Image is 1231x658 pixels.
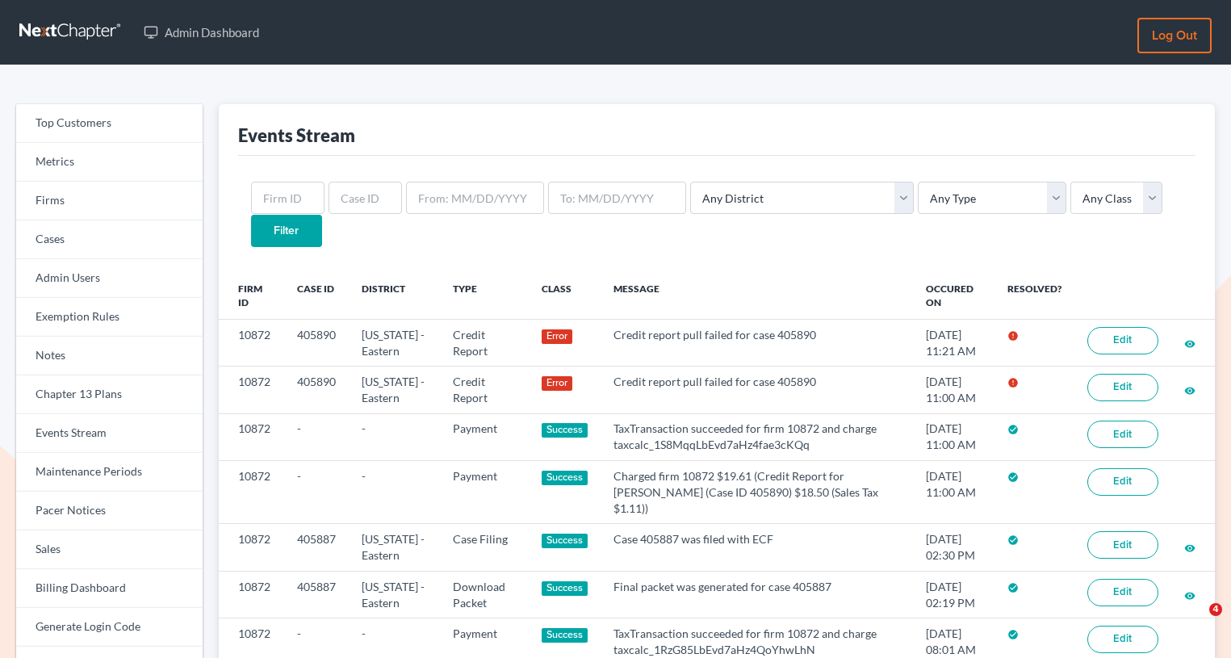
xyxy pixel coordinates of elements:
td: Credit Report [440,367,529,413]
a: Edit [1087,468,1158,496]
td: - [349,413,440,460]
a: Chapter 13 Plans [16,375,203,414]
th: Type [440,273,529,320]
div: Success [542,581,588,596]
a: Exemption Rules [16,298,203,337]
td: [DATE] 02:30 PM [913,524,994,571]
i: visibility [1184,543,1195,554]
th: Occured On [913,273,994,320]
input: To: MM/DD/YYYY [548,182,686,214]
td: 405887 [284,524,349,571]
td: [DATE] 11:21 AM [913,319,994,366]
td: 10872 [219,367,284,413]
input: Case ID [329,182,402,214]
td: 10872 [219,524,284,571]
td: 405887 [284,571,349,618]
th: District [349,273,440,320]
div: Events Stream [238,124,355,147]
a: Top Customers [16,104,203,143]
a: Edit [1087,579,1158,606]
a: Notes [16,337,203,375]
a: Maintenance Periods [16,453,203,492]
td: - [284,461,349,524]
td: Case Filing [440,524,529,571]
i: check_circle [1007,424,1019,435]
td: Final packet was generated for case 405887 [601,571,913,618]
i: visibility [1184,590,1195,601]
a: Edit [1087,626,1158,653]
td: [DATE] 11:00 AM [913,413,994,460]
td: [US_STATE] - Eastern [349,319,440,366]
i: check_circle [1007,629,1019,640]
td: Payment [440,413,529,460]
td: 405890 [284,367,349,413]
td: Charged firm 10872 $19.61 (Credit Report for [PERSON_NAME] (Case ID 405890) $18.50 (Sales Tax $1.... [601,461,913,524]
a: Admin Dashboard [136,18,267,47]
a: Pacer Notices [16,492,203,530]
i: visibility [1184,338,1195,350]
a: Metrics [16,143,203,182]
td: [US_STATE] - Eastern [349,524,440,571]
td: Credit report pull failed for case 405890 [601,319,913,366]
td: TaxTransaction succeeded for firm 10872 and charge taxcalc_1S8MqqLbEvd7aHz4fae3cKQq [601,413,913,460]
a: Log out [1137,18,1212,53]
td: 10872 [219,571,284,618]
td: 10872 [219,461,284,524]
td: [US_STATE] - Eastern [349,571,440,618]
div: Error [542,329,573,344]
i: error [1007,377,1019,388]
th: Case ID [284,273,349,320]
span: 4 [1209,603,1222,616]
a: Edit [1087,421,1158,448]
div: Success [542,628,588,643]
a: visibility [1184,336,1195,350]
i: visibility [1184,385,1195,396]
th: Firm ID [219,273,284,320]
th: Resolved? [994,273,1074,320]
a: Sales [16,530,203,569]
a: Generate Login Code [16,608,203,647]
td: Case 405887 was filed with ECF [601,524,913,571]
a: Edit [1087,327,1158,354]
a: Edit [1087,531,1158,559]
td: - [284,413,349,460]
i: error [1007,330,1019,342]
td: Download Packet [440,571,529,618]
input: From: MM/DD/YYYY [406,182,544,214]
input: Filter [251,215,322,247]
a: visibility [1184,383,1195,396]
td: - [349,461,440,524]
div: Success [542,471,588,485]
i: check_circle [1007,534,1019,546]
a: Cases [16,220,203,259]
div: Success [542,534,588,548]
input: Firm ID [251,182,324,214]
a: visibility [1184,588,1195,601]
a: Edit [1087,374,1158,401]
td: [DATE] 11:00 AM [913,367,994,413]
td: 405890 [284,319,349,366]
div: Success [542,423,588,438]
th: Message [601,273,913,320]
td: [DATE] 02:19 PM [913,571,994,618]
a: Firms [16,182,203,220]
td: Credit Report [440,319,529,366]
td: [DATE] 11:00 AM [913,461,994,524]
a: Events Stream [16,414,203,453]
td: 10872 [219,413,284,460]
td: Credit report pull failed for case 405890 [601,367,913,413]
a: Admin Users [16,259,203,298]
th: Class [529,273,601,320]
i: check_circle [1007,471,1019,483]
a: Billing Dashboard [16,569,203,608]
i: check_circle [1007,582,1019,593]
iframe: Intercom live chat [1176,603,1215,642]
td: Payment [440,461,529,524]
a: visibility [1184,540,1195,554]
td: [US_STATE] - Eastern [349,367,440,413]
div: Error [542,376,573,391]
td: 10872 [219,319,284,366]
